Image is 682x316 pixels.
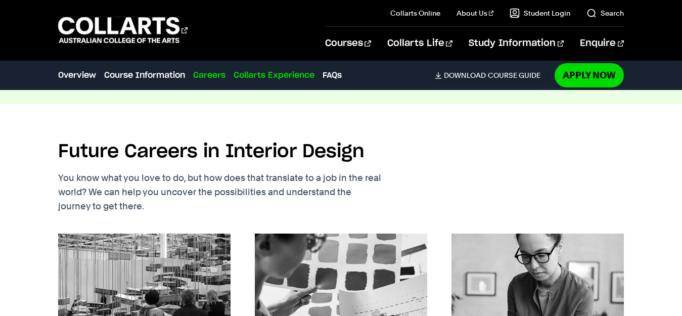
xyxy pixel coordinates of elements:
a: Collarts Life [387,27,452,60]
h2: Future Careers in Interior Design [58,141,365,163]
a: About Us [457,8,494,18]
a: Student Login [510,8,570,18]
a: DownloadCourse Guide [435,71,549,80]
a: Apply Now [555,63,624,87]
a: Collarts Experience [234,69,314,81]
div: Go to homepage [58,16,188,44]
a: Course Information [104,69,185,81]
a: Collarts Online [390,8,440,18]
a: Careers [193,69,225,81]
span: Download [444,71,486,80]
a: Overview [58,69,96,81]
a: Enquire [580,27,624,60]
p: You know what you love to do, but how does that translate to a job in the real world? We can help... [58,171,427,213]
a: Search [586,8,624,18]
a: FAQs [323,69,342,81]
a: Courses [325,27,371,60]
a: Study Information [469,27,564,60]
